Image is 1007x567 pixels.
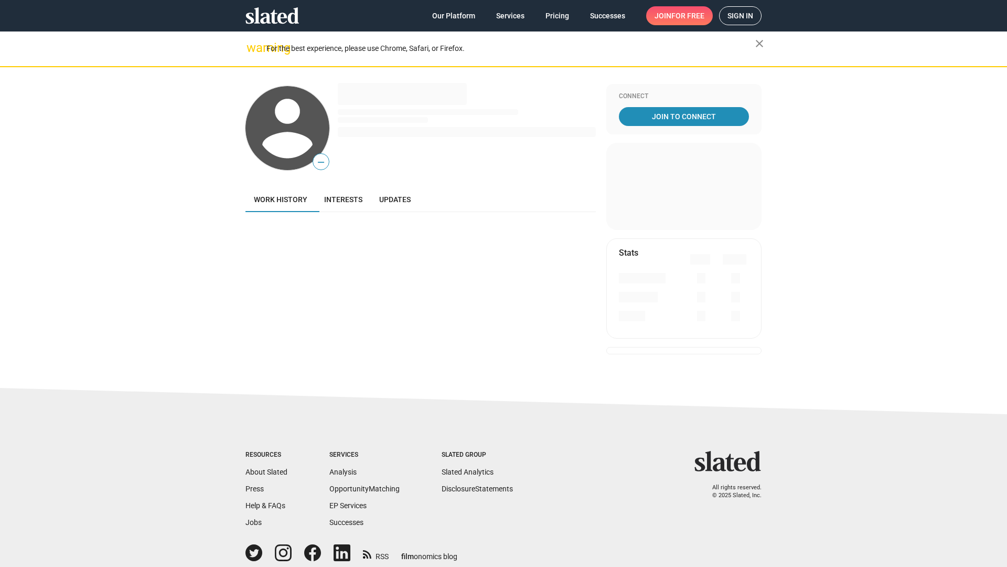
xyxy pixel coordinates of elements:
a: Joinfor free [646,6,713,25]
div: Slated Group [442,451,513,459]
span: Pricing [545,6,569,25]
a: Analysis [329,468,357,476]
span: Work history [254,195,307,204]
a: RSS [363,545,389,562]
a: Jobs [245,518,262,527]
p: All rights reserved. © 2025 Slated, Inc. [701,484,762,499]
span: film [401,552,414,561]
mat-icon: warning [247,41,259,54]
a: About Slated [245,468,287,476]
mat-card-title: Stats [619,247,638,258]
div: Connect [619,92,749,101]
span: Sign in [727,7,753,25]
a: Successes [582,6,634,25]
div: Services [329,451,400,459]
a: Updates [371,187,419,212]
span: Our Platform [432,6,475,25]
div: For the best experience, please use Chrome, Safari, or Firefox. [266,41,755,56]
a: OpportunityMatching [329,485,400,493]
a: Work history [245,187,316,212]
mat-icon: close [753,37,766,50]
a: DisclosureStatements [442,485,513,493]
span: — [313,155,329,169]
span: Services [496,6,524,25]
a: filmonomics blog [401,543,457,562]
span: Join To Connect [621,107,747,126]
a: Slated Analytics [442,468,494,476]
span: Join [655,6,704,25]
a: Successes [329,518,363,527]
a: EP Services [329,501,367,510]
a: Sign in [719,6,762,25]
span: for free [671,6,704,25]
a: Our Platform [424,6,484,25]
div: Resources [245,451,287,459]
a: Services [488,6,533,25]
a: Help & FAQs [245,501,285,510]
span: Successes [590,6,625,25]
span: Interests [324,195,362,204]
a: Press [245,485,264,493]
a: Pricing [537,6,577,25]
a: Interests [316,187,371,212]
a: Join To Connect [619,107,749,126]
span: Updates [379,195,411,204]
